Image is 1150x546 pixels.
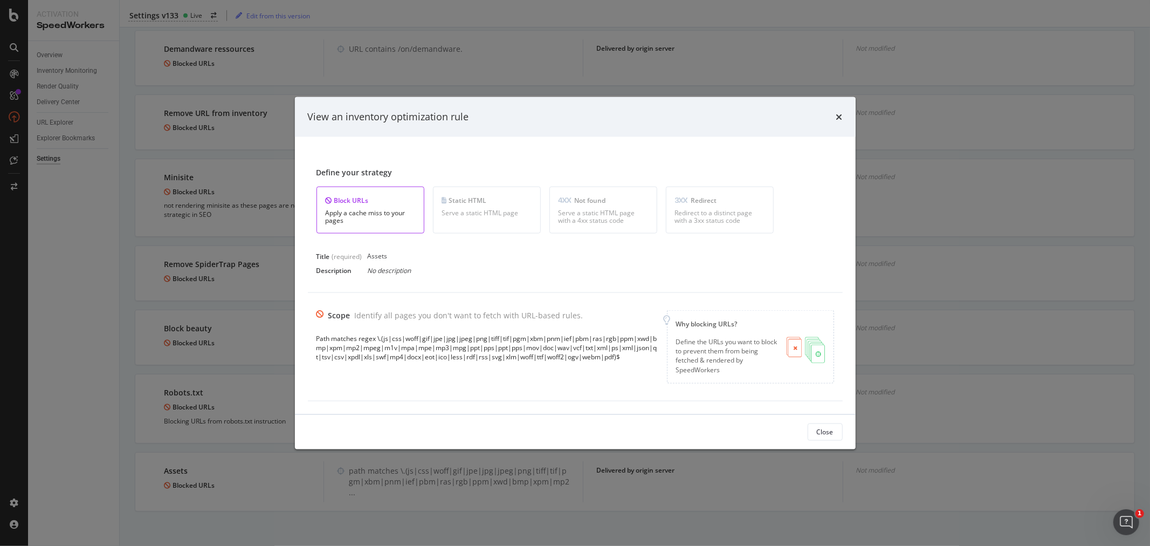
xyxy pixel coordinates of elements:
div: Why blocking URLs? [676,319,825,329]
div: Title [316,252,330,261]
div: Apply a cache miss to your pages [326,209,415,224]
div: Close [817,427,834,436]
div: (required) [332,252,362,261]
div: Scope [328,310,350,321]
div: Serve a static HTML page with a 4xx status code [559,209,648,224]
div: Assets [368,251,562,261]
div: Define your strategy [316,167,834,178]
div: Identify all pages you don't want to fetch with URL-based rules. [355,310,583,321]
em: No description [368,266,411,275]
button: Close [808,423,843,440]
div: times [836,110,843,124]
div: View an inventory optimization rule [308,110,469,124]
div: Serve a static HTML page [442,209,532,217]
img: BcZuvvtF.png [787,337,825,363]
div: Not found [559,195,648,204]
div: Path matches regex \.(js|css|woff|gif|jpe|jpg|jpeg|png|tiff|tif|pgm|xbm|pnm|ief|pbm|ras|rgb|ppm|x... [316,334,658,361]
div: Redirect [675,195,765,204]
div: modal [295,97,856,449]
div: Static HTML [442,195,532,204]
div: Redirect to a distinct page with a 3xx status code [675,209,765,224]
div: Block URLs [326,195,415,204]
iframe: Intercom live chat [1113,509,1139,535]
div: Description [316,266,368,275]
span: 1 [1135,509,1144,518]
div: Define the URLs you want to block to prevent them from being fetched & rendered by SpeedWorkers [676,337,778,374]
